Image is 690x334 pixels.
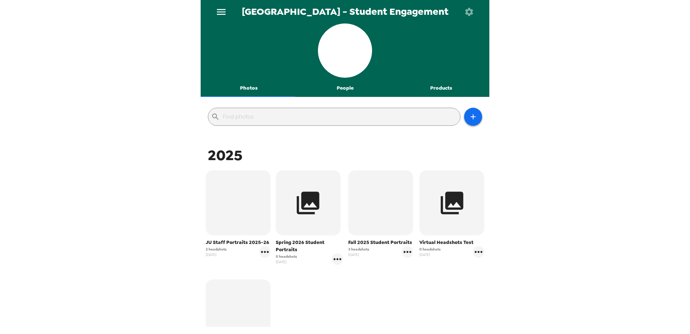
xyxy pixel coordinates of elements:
[206,247,227,252] span: 2 headshots
[323,29,367,72] img: org logo
[206,239,271,246] span: JU Staff Portraits 2025-26
[393,80,489,97] button: Products
[419,247,441,252] span: 0 headshots
[332,253,343,265] button: gallery menu
[206,252,227,257] span: [DATE]
[348,247,369,252] span: 3 headshots
[208,146,243,165] span: 2025
[201,80,297,97] button: Photos
[242,7,449,17] span: [GEOGRAPHIC_DATA] - Student Engagement
[276,239,344,253] span: Spring 2026 Student Portraits
[276,254,297,259] span: 0 headshots
[402,246,413,258] button: gallery menu
[473,246,484,258] button: gallery menu
[297,80,393,97] button: People
[223,111,457,123] input: Find photos
[348,239,413,246] span: Fall 2025 Student Portraits
[348,252,369,257] span: [DATE]
[206,170,271,235] img: gallery
[419,252,441,257] span: [DATE]
[259,246,271,258] button: gallery menu
[419,239,484,246] span: Virtual Headshots Test
[348,170,413,235] img: gallery
[276,259,297,265] span: [DATE]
